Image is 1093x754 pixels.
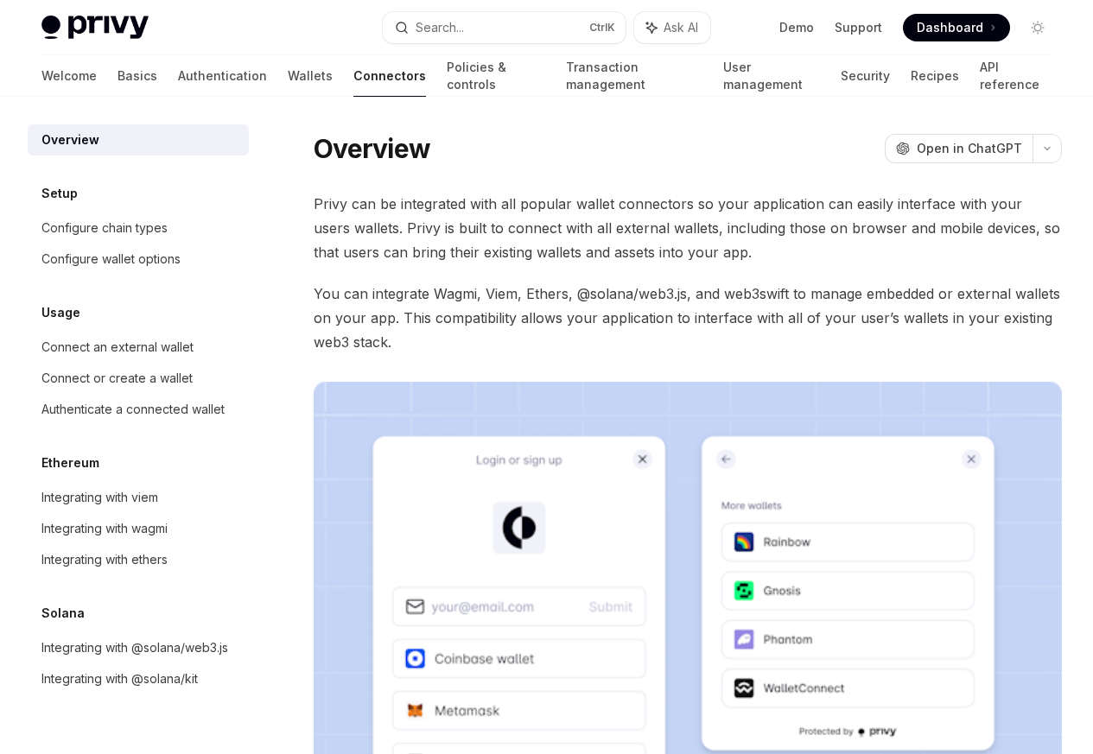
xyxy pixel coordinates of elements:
a: Integrating with wagmi [28,513,249,544]
a: Integrating with @solana/web3.js [28,632,249,663]
a: Welcome [41,55,97,97]
a: Dashboard [903,14,1010,41]
a: Authentication [178,55,267,97]
a: Configure wallet options [28,244,249,275]
span: Ctrl K [589,21,615,35]
a: Basics [118,55,157,97]
div: Integrating with @solana/kit [41,668,198,689]
div: Authenticate a connected wallet [41,399,225,420]
h5: Setup [41,183,78,204]
a: Transaction management [566,55,702,97]
a: Connect or create a wallet [28,363,249,394]
div: Connect or create a wallet [41,368,193,389]
button: Ask AI [634,12,710,43]
h1: Overview [314,133,430,164]
a: User management [723,55,820,97]
h5: Usage [41,302,80,323]
a: Integrating with viem [28,482,249,513]
a: Connectors [353,55,426,97]
span: Ask AI [664,19,698,36]
a: Recipes [911,55,959,97]
div: Search... [416,17,464,38]
div: Configure chain types [41,218,168,238]
span: Open in ChatGPT [917,140,1022,157]
button: Open in ChatGPT [885,134,1033,163]
span: Dashboard [917,19,983,36]
a: Policies & controls [447,55,545,97]
button: Toggle dark mode [1024,14,1052,41]
div: Integrating with @solana/web3.js [41,637,228,658]
h5: Ethereum [41,453,99,473]
a: Integrating with @solana/kit [28,663,249,694]
div: Integrating with viem [41,487,158,508]
a: Support [835,19,882,36]
a: Configure chain types [28,212,249,244]
div: Connect an external wallet [41,337,194,358]
a: Connect an external wallet [28,332,249,363]
a: Integrating with ethers [28,544,249,575]
button: Search...CtrlK [383,12,626,43]
a: Wallets [288,55,333,97]
a: Overview [28,124,249,155]
div: Overview [41,130,99,150]
a: Authenticate a connected wallet [28,394,249,425]
span: You can integrate Wagmi, Viem, Ethers, @solana/web3.js, and web3swift to manage embedded or exter... [314,282,1062,354]
a: API reference [980,55,1052,97]
div: Integrating with ethers [41,549,168,570]
div: Integrating with wagmi [41,518,168,539]
span: Privy can be integrated with all popular wallet connectors so your application can easily interfa... [314,192,1062,264]
a: Demo [779,19,814,36]
a: Security [841,55,890,97]
img: light logo [41,16,149,40]
h5: Solana [41,603,85,624]
div: Configure wallet options [41,249,181,269]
